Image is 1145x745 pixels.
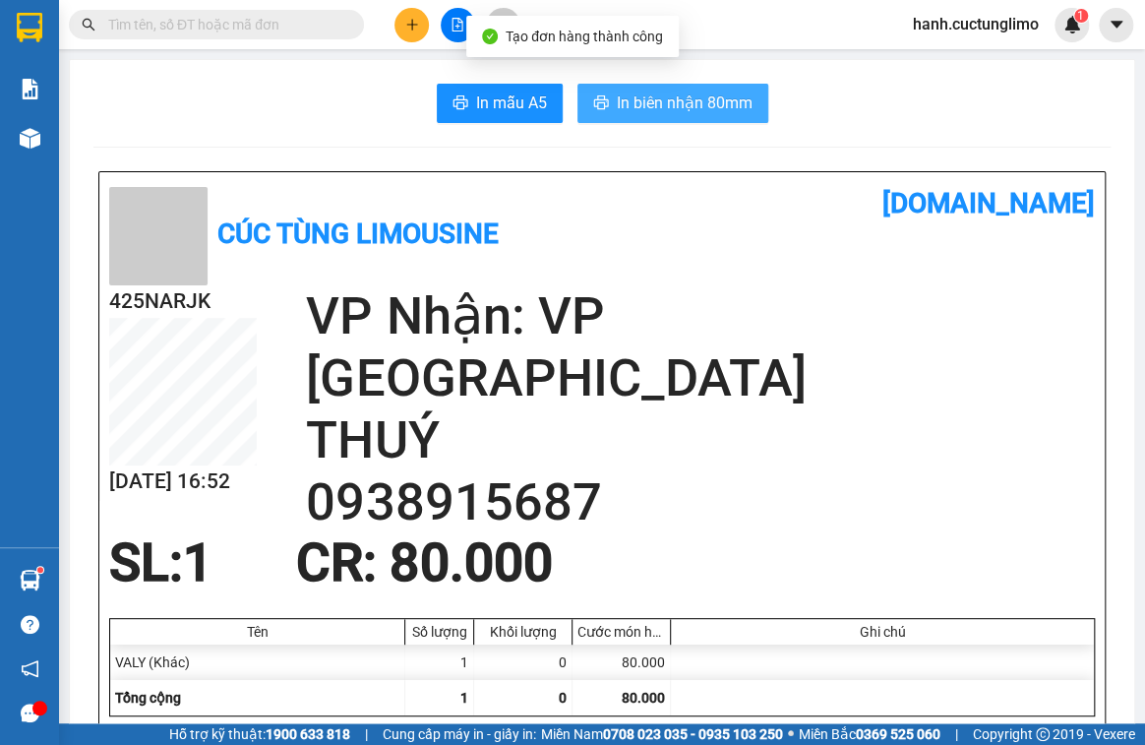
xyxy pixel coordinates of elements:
[365,723,368,745] span: |
[21,659,39,678] span: notification
[856,726,940,742] strong: 0369 525 060
[559,690,567,706] span: 0
[451,18,464,31] span: file-add
[109,466,257,498] h2: [DATE] 16:52
[577,624,665,640] div: Cước món hàng
[20,570,40,590] img: warehouse-icon
[306,285,1095,409] h2: VP Nhận: VP [GEOGRAPHIC_DATA]
[296,532,552,593] span: CR : 80.000
[115,624,399,640] div: Tên
[474,645,572,680] div: 0
[799,723,940,745] span: Miền Bắc
[115,690,181,706] span: Tổng cộng
[20,79,40,99] img: solution-icon
[955,723,958,745] span: |
[169,723,350,745] span: Hỗ trợ kỹ thuật:
[383,723,536,745] span: Cung cấp máy in - giấy in:
[306,471,1095,533] h2: 0938915687
[1099,8,1133,42] button: caret-down
[410,624,468,640] div: Số lượng
[572,645,671,680] div: 80.000
[17,13,42,42] img: logo-vxr
[21,615,39,634] span: question-circle
[617,91,753,115] span: In biên nhận 80mm
[1036,727,1050,741] span: copyright
[183,532,212,593] span: 1
[1077,9,1084,23] span: 1
[452,94,468,113] span: printer
[1063,16,1081,33] img: icon-new-feature
[506,29,663,44] span: Tạo đơn hàng thành công
[20,128,40,149] img: warehouse-icon
[37,567,43,573] sup: 1
[217,217,499,250] b: Cúc Tùng Limousine
[603,726,783,742] strong: 0708 023 035 - 0935 103 250
[482,29,498,44] span: check-circle
[676,624,1089,640] div: Ghi chú
[622,690,665,706] span: 80.000
[476,91,547,115] span: In mẫu A5
[405,645,474,680] div: 1
[1074,9,1088,23] sup: 1
[266,726,350,742] strong: 1900 633 818
[441,8,475,42] button: file-add
[593,94,609,113] span: printer
[405,18,419,31] span: plus
[541,723,783,745] span: Miền Nam
[109,532,183,593] span: SL:
[394,8,429,42] button: plus
[306,409,1095,471] h2: THUÝ
[21,704,39,722] span: message
[486,8,520,42] button: aim
[82,18,95,31] span: search
[882,187,1095,219] b: [DOMAIN_NAME]
[108,14,340,35] input: Tìm tên, số ĐT hoặc mã đơn
[479,624,567,640] div: Khối lượng
[437,84,563,123] button: printerIn mẫu A5
[109,285,257,318] h2: 425NARJK
[1108,16,1125,33] span: caret-down
[788,730,794,738] span: ⚪️
[577,84,768,123] button: printerIn biên nhận 80mm
[897,12,1055,36] span: hanh.cuctunglimo
[460,690,468,706] span: 1
[110,645,405,680] div: VALY (Khác)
